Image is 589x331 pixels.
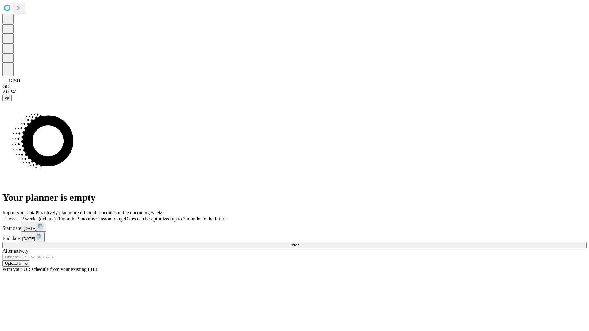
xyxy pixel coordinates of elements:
span: [DATE] [22,236,35,241]
span: [DATE] [24,226,37,231]
div: 2.0.241 [2,89,587,95]
span: 1 week [5,216,19,221]
span: 3 months [77,216,95,221]
span: Proactively plan more efficient schedules in the upcoming weeks. [36,210,164,215]
span: 1 month [58,216,74,221]
h1: Your planner is empty [2,192,587,203]
button: Upload a file [2,260,30,267]
button: [DATE] [21,222,46,232]
span: Import your data [2,210,36,215]
span: Alternatively [2,248,28,253]
span: @ [5,96,9,100]
span: Custom range [97,216,125,221]
span: GJSH [9,78,20,83]
div: GEI [2,84,587,89]
span: 2 weeks (default) [21,216,56,221]
span: Dates can be optimized up to 3 months in the future. [125,216,228,221]
span: With your OR schedule from your existing EHR [2,267,98,272]
div: Start date [2,222,587,232]
button: Fetch [2,242,587,248]
button: [DATE] [20,232,45,242]
div: End date [2,232,587,242]
button: @ [2,95,12,101]
span: Fetch [289,243,299,247]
